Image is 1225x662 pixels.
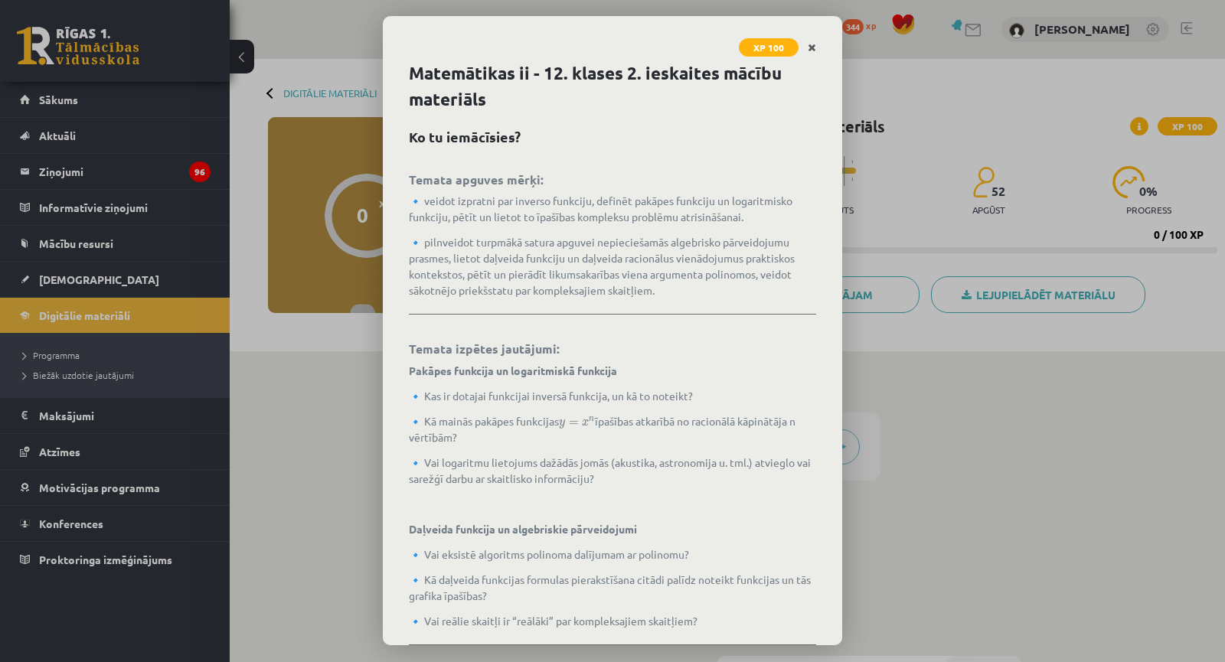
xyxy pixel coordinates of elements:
p: 🔹 Kā daļveida funkcijas formulas pierakstīšana citādi palīdz noteikt funkcijas un tās grafika īpa... [409,572,816,604]
h1: Matemātikas ii - 12. klases 2. ieskaites mācību materiāls [409,60,816,113]
span: XP 100 [739,38,799,57]
b: Pakāpes funkcija un logaritmiskā funkcija [409,364,617,377]
b: Daļveida funkcija un algebriskie pārveidojumi [409,522,637,536]
span: n [589,417,594,422]
p: 🔹 pilnveidot turpmākā satura apguvei nepieciešamās algebrisko pārveidojumu prasmes, lietot daļvei... [409,234,816,298]
p: 🔹 Kas ir dotajai funkcijai inversā funkcija, un kā to noteikt? [409,388,816,404]
p: 🔹 Vai reālie skaitļi ir “reālāki” par kompleksajiem skaitļiem? [409,613,816,629]
span: x [582,419,589,426]
b: Temata apguves mērķi: [409,171,544,188]
p: 🔹 Vai eksistē algoritms polinoma dalījumam ar polinomu? [409,546,816,563]
h2: Ko tu iemācīsies? [409,126,816,147]
a: Close [799,33,825,63]
b: Temata izpētes jautājumi: [409,341,560,357]
p: 🔹 Vai logaritmu lietojums dažādās jomās (akustika, astronomija u. tml.) atvieglo vai sarežģī darb... [409,455,816,487]
p: 🔹 Kā mainās pakāpes funkcijas īpašības atkarībā no racionālā kāpinātāja n vērtībām? [409,413,816,445]
span: y [559,419,565,429]
p: 🔹 veidot izpratni par inverso funkciju, definēt pakāpes funkciju un logaritmisko funkciju, pētīt ... [409,193,816,225]
span: = [569,421,579,426]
